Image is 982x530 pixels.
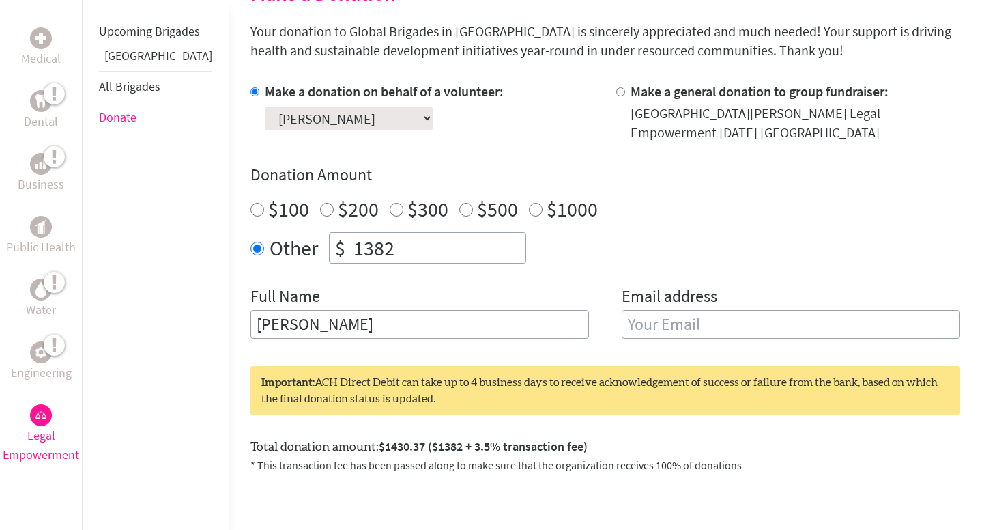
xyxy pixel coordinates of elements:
[21,27,61,68] a: MedicalMedical
[407,196,448,222] label: $300
[24,112,58,131] p: Dental
[99,23,200,39] a: Upcoming Brigades
[270,232,318,264] label: Other
[631,104,960,142] div: [GEOGRAPHIC_DATA][PERSON_NAME] Legal Empowerment [DATE] [GEOGRAPHIC_DATA]
[30,341,52,363] div: Engineering
[35,33,46,44] img: Medical
[338,196,379,222] label: $200
[35,94,46,107] img: Dental
[3,404,79,464] a: Legal EmpowermentLegal Empowerment
[35,281,46,297] img: Water
[265,83,504,100] label: Make a donation on behalf of a volunteer:
[379,438,588,454] span: $1430.37 ($1382 + 3.5% transaction fee)
[250,457,960,473] p: * This transaction fee has been passed along to make sure that the organization receives 100% of ...
[330,233,351,263] div: $
[18,175,64,194] p: Business
[250,437,588,457] label: Total donation amount:
[30,90,52,112] div: Dental
[250,310,589,339] input: Enter Full Name
[99,102,212,132] li: Donate
[622,285,717,310] label: Email address
[11,363,72,382] p: Engineering
[547,196,598,222] label: $1000
[6,216,76,257] a: Public HealthPublic Health
[3,426,79,464] p: Legal Empowerment
[250,285,320,310] label: Full Name
[35,347,46,358] img: Engineering
[351,233,525,263] input: Enter Amount
[622,310,960,339] input: Your Email
[99,109,136,125] a: Donate
[250,366,960,415] div: ACH Direct Debit can take up to 4 business days to receive acknowledgement of success or failure ...
[631,83,889,100] label: Make a general donation to group fundraiser:
[99,71,212,102] li: All Brigades
[30,279,52,301] div: Water
[268,196,309,222] label: $100
[24,90,58,131] a: DentalDental
[250,164,960,186] h4: Donation Amount
[30,404,52,426] div: Legal Empowerment
[21,49,61,68] p: Medical
[6,238,76,257] p: Public Health
[26,279,56,320] a: WaterWater
[30,216,52,238] div: Public Health
[250,22,960,60] p: Your donation to Global Brigades in [GEOGRAPHIC_DATA] is sincerely appreciated and much needed! Y...
[35,220,46,234] img: Public Health
[26,301,56,320] p: Water
[30,27,52,49] div: Medical
[35,158,46,169] img: Business
[261,377,315,388] strong: Important:
[18,153,64,194] a: BusinessBusiness
[35,411,46,419] img: Legal Empowerment
[99,79,160,94] a: All Brigades
[104,48,212,64] a: [GEOGRAPHIC_DATA]
[99,46,212,71] li: Greece
[99,16,212,46] li: Upcoming Brigades
[30,153,52,175] div: Business
[477,196,518,222] label: $500
[11,341,72,382] a: EngineeringEngineering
